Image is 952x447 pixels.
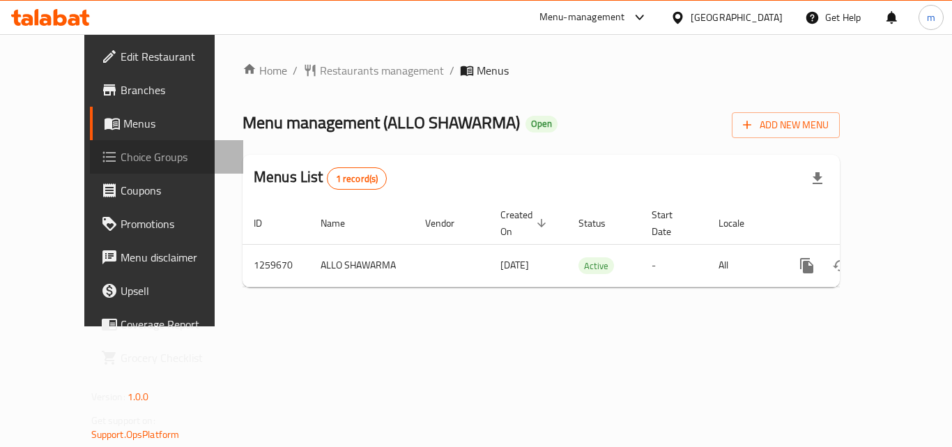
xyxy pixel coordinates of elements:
a: Branches [90,73,243,107]
div: Active [578,257,614,274]
nav: breadcrumb [243,62,840,79]
span: Restaurants management [320,62,444,79]
span: Menus [123,115,232,132]
a: Coupons [90,174,243,207]
a: Upsell [90,274,243,308]
button: Change Status [824,249,857,282]
div: [GEOGRAPHIC_DATA] [691,10,783,25]
span: 1.0.0 [128,388,149,406]
a: Support.OpsPlatform [91,425,180,444]
span: Vendor [425,215,473,232]
a: Menus [90,107,243,140]
span: Promotions [121,215,232,232]
span: Start Date [652,206,691,240]
span: Created On [500,206,551,240]
span: Active [578,258,614,274]
div: Export file [801,162,834,195]
span: Version: [91,388,125,406]
span: m [927,10,935,25]
span: 1 record(s) [328,172,387,185]
th: Actions [779,202,935,245]
a: Grocery Checklist [90,341,243,374]
span: Upsell [121,282,232,299]
div: Menu-management [539,9,625,26]
td: - [640,244,707,287]
span: Choice Groups [121,149,232,165]
a: Choice Groups [90,140,243,174]
td: ALLO SHAWARMA [309,244,414,287]
a: Promotions [90,207,243,241]
a: Coverage Report [90,308,243,341]
span: Branches [121,82,232,98]
span: Get support on: [91,411,155,430]
td: 1259670 [243,244,309,287]
span: [DATE] [500,256,529,274]
li: / [450,62,454,79]
table: enhanced table [243,202,935,287]
span: Name [321,215,363,232]
h2: Menus List [254,167,387,190]
span: Grocery Checklist [121,349,232,366]
span: Coupons [121,182,232,199]
a: Edit Restaurant [90,40,243,73]
span: Menu disclaimer [121,249,232,266]
span: Menu management ( ALLO SHAWARMA ) [243,107,520,138]
span: Add New Menu [743,116,829,134]
a: Home [243,62,287,79]
span: Menus [477,62,509,79]
span: Coverage Report [121,316,232,333]
button: more [790,249,824,282]
div: Open [525,116,558,132]
a: Restaurants management [303,62,444,79]
span: Open [525,118,558,130]
span: Locale [719,215,762,232]
button: Add New Menu [732,112,840,138]
li: / [293,62,298,79]
td: All [707,244,779,287]
a: Menu disclaimer [90,241,243,274]
span: ID [254,215,280,232]
span: Status [578,215,624,232]
div: Total records count [327,167,387,190]
span: Edit Restaurant [121,48,232,65]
